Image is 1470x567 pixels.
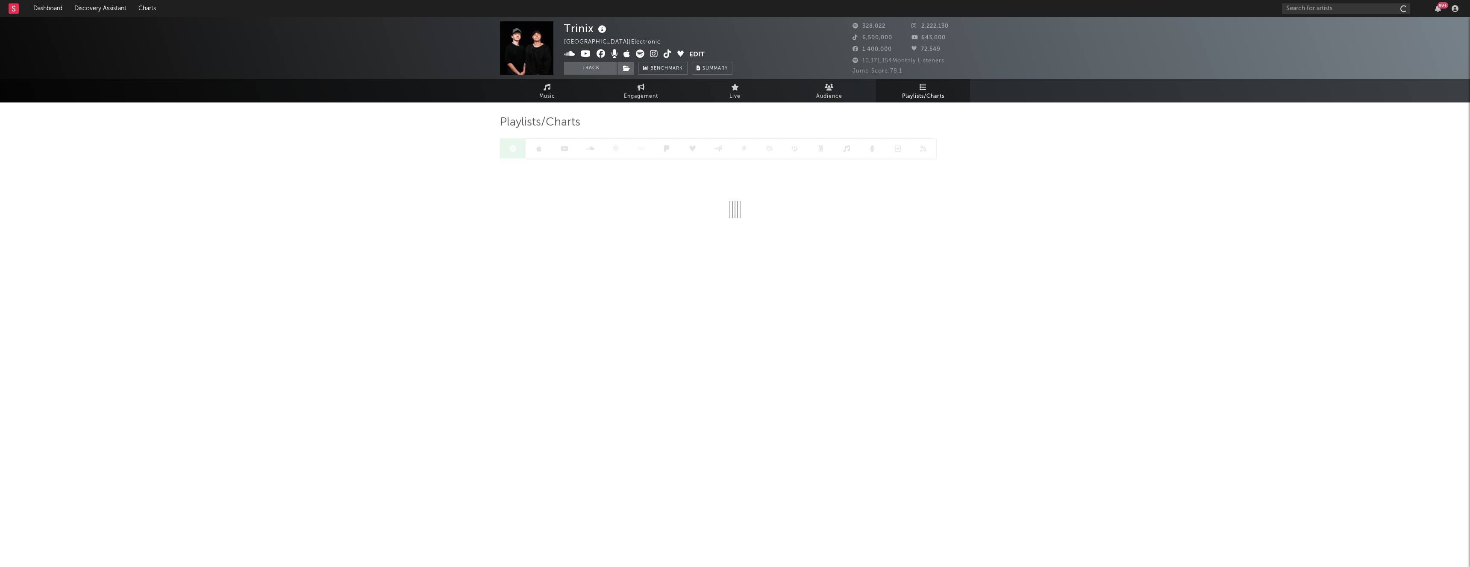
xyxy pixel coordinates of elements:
div: [GEOGRAPHIC_DATA] | Electronic [564,37,670,47]
span: 328,022 [853,23,885,29]
a: Live [688,79,782,102]
div: 99 + [1438,2,1448,9]
a: Playlists/Charts [876,79,970,102]
span: 1,400,000 [853,47,892,52]
span: 2,222,130 [911,23,949,29]
span: Audience [816,91,842,102]
span: 10,171,154 Monthly Listeners [853,58,944,64]
span: Summary [703,66,728,71]
span: 643,000 [911,35,946,41]
a: Music [500,79,594,102]
div: Trinix [564,21,609,35]
span: Live [729,91,741,102]
span: Jump Score: 78.1 [853,68,902,74]
span: Playlists/Charts [902,91,944,102]
button: Track [564,62,617,75]
span: 72,549 [911,47,941,52]
a: Benchmark [638,62,688,75]
span: Music [539,91,555,102]
button: Edit [689,50,705,60]
span: Playlists/Charts [500,117,580,128]
a: Engagement [594,79,688,102]
span: Benchmark [650,64,683,74]
span: 6,500,000 [853,35,892,41]
span: Engagement [624,91,658,102]
button: 99+ [1435,5,1441,12]
button: Summary [692,62,732,75]
input: Search for artists [1282,3,1410,14]
a: Audience [782,79,876,102]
